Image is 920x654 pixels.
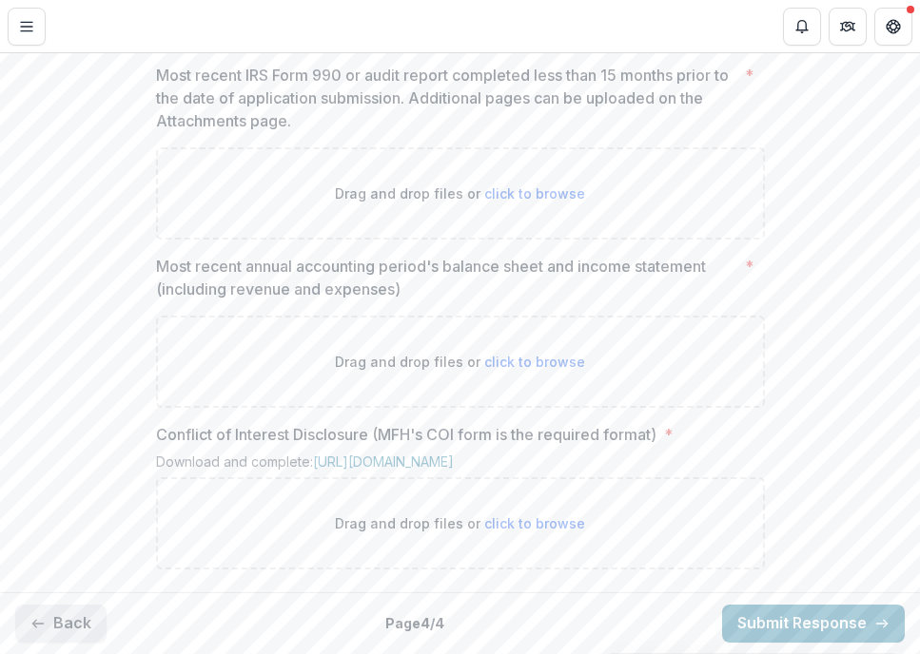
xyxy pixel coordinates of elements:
[156,64,737,132] p: Most recent IRS Form 990 or audit report completed less than 15 months prior to the date of appli...
[385,613,444,633] p: Page 4 / 4
[313,453,454,470] a: [URL][DOMAIN_NAME]
[335,352,585,372] p: Drag and drop files or
[783,8,821,46] button: Notifications
[874,8,912,46] button: Get Help
[829,8,867,46] button: Partners
[484,185,585,202] span: click to browse
[484,515,585,531] span: click to browse
[722,605,905,643] button: Submit Response
[335,513,585,533] p: Drag and drop files or
[156,423,656,446] p: Conflict of Interest Disclosure (MFH's COI form is the required format)
[335,183,585,203] p: Drag and drop files or
[156,255,737,300] p: Most recent annual accounting period's balance sheet and income statement (including revenue and ...
[484,354,585,370] span: click to browse
[15,605,107,643] button: Back
[156,453,765,477] div: Download and complete:
[8,8,46,46] button: Toggle Menu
